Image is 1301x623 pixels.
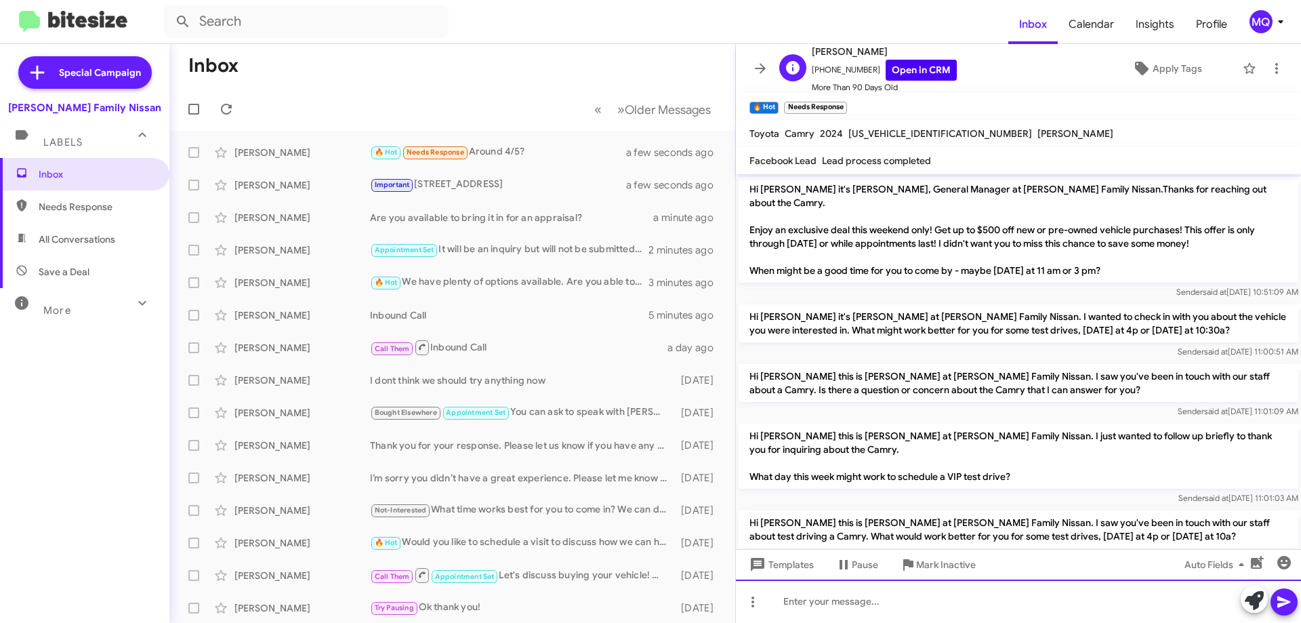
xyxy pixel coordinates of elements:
[749,127,779,140] span: Toyota
[375,506,427,515] span: Not-Interested
[739,177,1298,283] p: Hi [PERSON_NAME] it's [PERSON_NAME], General Manager at [PERSON_NAME] Family Nissan.Thanks for re...
[446,408,505,417] span: Appointment Set
[812,43,957,60] span: [PERSON_NAME]
[916,552,976,577] span: Mark Inactive
[1058,5,1125,44] a: Calendar
[1174,552,1260,577] button: Auto Fields
[1204,406,1228,416] span: said at
[653,211,724,224] div: a minute ago
[1037,127,1113,140] span: [PERSON_NAME]
[749,102,779,114] small: 🔥 Hot
[234,439,370,452] div: [PERSON_NAME]
[674,536,724,550] div: [DATE]
[643,178,724,192] div: a few seconds ago
[234,146,370,159] div: [PERSON_NAME]
[674,569,724,582] div: [DATE]
[747,552,814,577] span: Templates
[8,101,161,115] div: [PERSON_NAME] Family Nissan
[370,502,674,518] div: What time works best for you to come in? We can discuss purchasing your vehicle and explore all y...
[370,308,648,322] div: Inbound Call
[234,341,370,355] div: [PERSON_NAME]
[586,96,610,123] button: Previous
[59,66,141,79] span: Special Campaign
[39,200,154,214] span: Needs Response
[375,278,398,287] span: 🔥 Hot
[234,374,370,387] div: [PERSON_NAME]
[43,136,83,148] span: Labels
[375,245,434,254] span: Appointment Set
[1205,493,1228,503] span: said at
[39,265,89,279] span: Save a Deal
[39,233,115,246] span: All Conversations
[594,101,602,118] span: «
[617,101,625,118] span: »
[1185,5,1238,44] a: Profile
[370,144,643,160] div: Around 4/5?
[648,308,724,322] div: 5 minutes ago
[1125,5,1185,44] a: Insights
[234,406,370,420] div: [PERSON_NAME]
[812,60,957,81] span: [PHONE_NUMBER]
[370,439,674,452] div: Thank you for your response. Please let us know if you have any questions or concerns in the mean...
[370,535,674,550] div: Would you like to schedule a visit to discuss how we can help with your vehicle?
[820,127,843,140] span: 2024
[1204,346,1228,357] span: said at
[674,406,724,420] div: [DATE]
[643,146,724,159] div: a few seconds ago
[587,96,719,123] nav: Page navigation example
[1097,56,1236,81] button: Apply Tags
[785,127,814,140] span: Camry
[164,5,449,38] input: Search
[749,155,817,167] span: Facebook Lead
[234,471,370,485] div: [PERSON_NAME]
[1203,287,1226,297] span: said at
[674,601,724,615] div: [DATE]
[375,408,437,417] span: Bought Elsewhere
[370,339,667,356] div: Inbound Call
[375,603,414,612] span: Try Pausing
[375,572,410,581] span: Call Them
[889,552,987,577] button: Mark Inactive
[234,601,370,615] div: [PERSON_NAME]
[370,567,674,584] div: Let's discuss buying your vehicle! When would be a good time for you to come by the dealership? W...
[739,364,1298,402] p: Hi [PERSON_NAME] this is [PERSON_NAME] at [PERSON_NAME] Family Nissan. I saw you've been in touch...
[407,148,464,157] span: Needs Response
[234,504,370,517] div: [PERSON_NAME]
[375,538,398,547] span: 🔥 Hot
[1178,406,1298,416] span: Sender [DATE] 11:01:09 AM
[375,148,398,157] span: 🔥 Hot
[370,374,674,387] div: I dont think we should try anything now
[739,510,1298,548] p: Hi [PERSON_NAME] this is [PERSON_NAME] at [PERSON_NAME] Family Nissan. I saw you've been in touch...
[234,536,370,550] div: [PERSON_NAME]
[1250,10,1273,33] div: MQ
[825,552,889,577] button: Pause
[18,56,152,89] a: Special Campaign
[1178,346,1298,357] span: Sender [DATE] 11:00:51 AM
[739,424,1298,489] p: Hi [PERSON_NAME] this is [PERSON_NAME] at [PERSON_NAME] Family Nissan. I just wanted to follow up...
[43,304,71,317] span: More
[848,127,1032,140] span: [US_VEHICLE_IDENTIFICATION_NUMBER]
[1176,287,1298,297] span: Sender [DATE] 10:51:09 AM
[648,276,724,289] div: 3 minutes ago
[852,552,878,577] span: Pause
[1153,56,1202,81] span: Apply Tags
[739,304,1298,342] p: Hi [PERSON_NAME] it's [PERSON_NAME] at [PERSON_NAME] Family Nissan. I wanted to check in with you...
[370,211,653,224] div: Are you available to bring it in for an appraisal?
[370,242,648,258] div: It will be an inquiry but will not be submitted to any banks until we agree on numbers.
[1178,493,1298,503] span: Sender [DATE] 11:01:03 AM
[667,341,724,355] div: a day ago
[1238,10,1286,33] button: MQ
[609,96,719,123] button: Next
[822,155,931,167] span: Lead process completed
[234,178,370,192] div: [PERSON_NAME]
[674,439,724,452] div: [DATE]
[1008,5,1058,44] span: Inbox
[784,102,846,114] small: Needs Response
[674,471,724,485] div: [DATE]
[234,211,370,224] div: [PERSON_NAME]
[375,344,410,353] span: Call Them
[370,405,674,420] div: You can ask to speak with [PERSON_NAME] or [PERSON_NAME]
